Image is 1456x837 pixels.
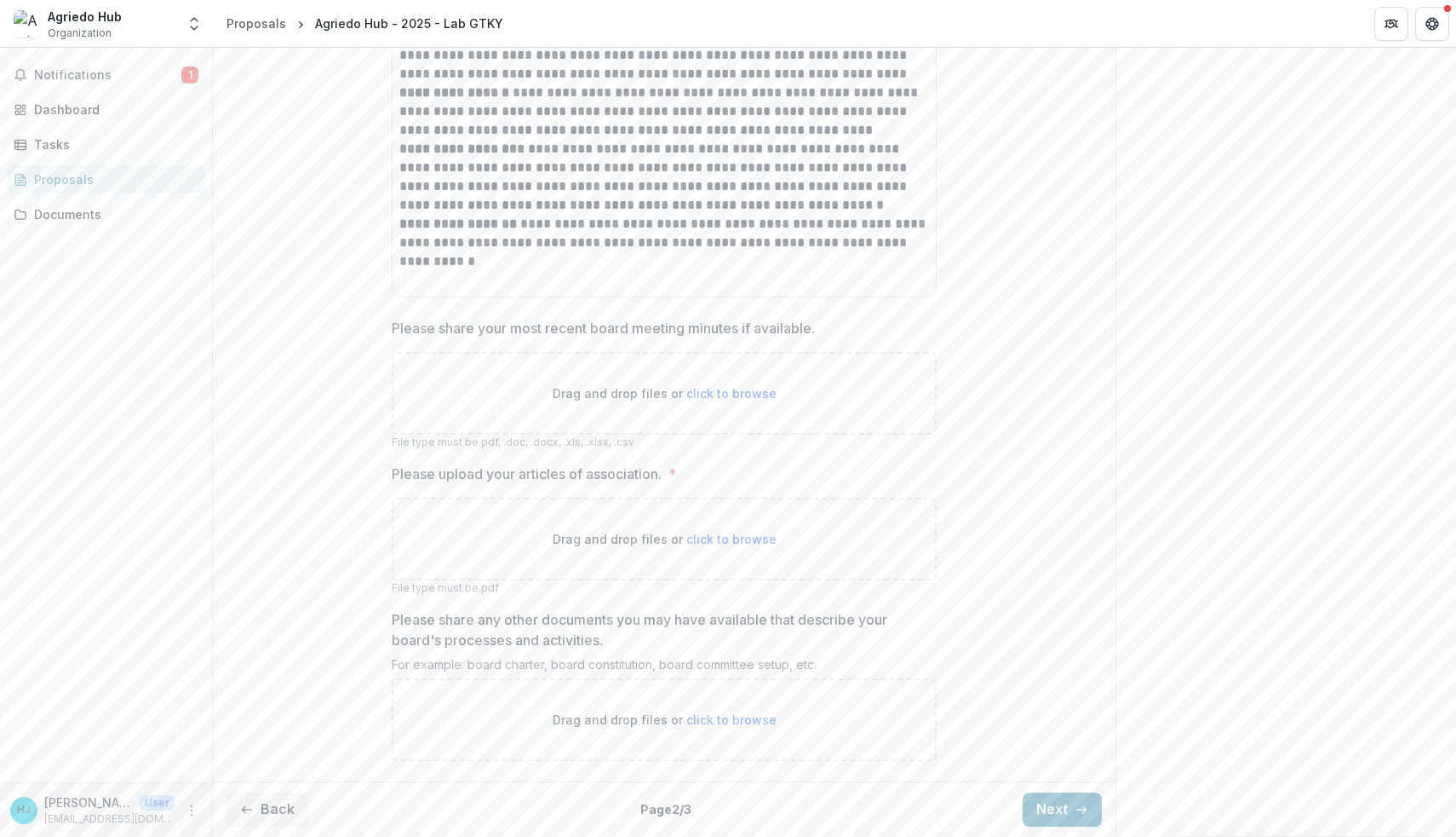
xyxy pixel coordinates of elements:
div: For example: board charter, board constitution, board committee setup, etc. [392,657,937,678]
p: Drag and drop files or [553,384,777,402]
button: Notifications1 [7,61,205,89]
span: click to browse [686,532,777,546]
div: Documents [34,205,192,223]
p: Page 2 / 3 [640,800,691,818]
button: Back [226,793,308,827]
span: Organization [48,26,112,41]
button: Get Help [1415,7,1449,41]
div: Agriedo Hub - 2025 - Lab GTKY [315,14,503,32]
span: Notifications [34,68,181,83]
div: Agriedo Hub [48,8,122,26]
button: Next [1023,793,1102,827]
a: Dashboard [7,95,205,124]
a: Tasks [7,130,205,159]
p: Drag and drop files or [553,530,777,548]
p: File type must be .pdf, .doc, .docx, .xls, .xlsx, .csv [392,435,937,450]
div: Hadija Jabiri [17,805,31,816]
p: Drag and drop files or [553,711,777,729]
img: Agriedo Hub [14,10,41,38]
a: Proposals [220,11,293,36]
p: [EMAIL_ADDRESS][DOMAIN_NAME] [44,811,175,827]
nav: breadcrumb [220,11,510,36]
div: Dashboard [34,101,192,118]
p: [PERSON_NAME] [44,794,133,811]
span: click to browse [686,386,777,401]
div: Tasks [34,136,192,153]
p: Please share your most recent board meeting minutes if available. [392,318,815,338]
p: File type must be .pdf [392,580,937,596]
button: More [181,800,202,821]
button: Partners [1374,7,1408,41]
button: Open entity switcher [182,7,206,41]
div: Proposals [34,170,192,188]
span: click to browse [686,713,777,727]
p: Please upload your articles of association. [392,464,662,484]
div: Proposals [226,14,286,32]
a: Proposals [7,165,205,193]
span: 1 [181,66,198,84]
a: Documents [7,200,205,228]
p: User [140,795,175,811]
p: Please share any other documents you may have available that describe your board's processes and ... [392,609,926,650]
